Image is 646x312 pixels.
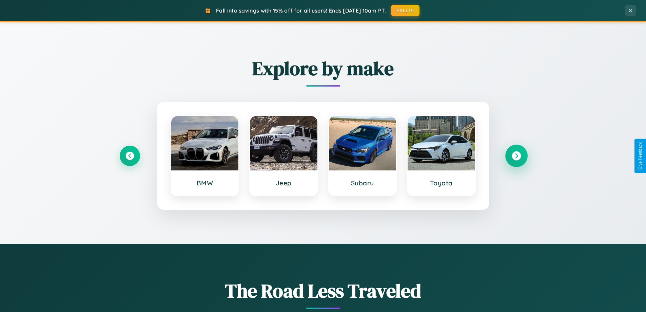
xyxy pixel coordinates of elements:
[257,179,311,187] h3: Jeep
[216,7,386,14] span: Fall into savings with 15% off for all users! Ends [DATE] 10am PT.
[120,55,527,81] h2: Explore by make
[638,142,643,170] div: Give Feedback
[414,179,468,187] h3: Toyota
[120,278,527,304] h1: The Road Less Traveled
[178,179,232,187] h3: BMW
[391,5,419,16] button: FALL15
[336,179,390,187] h3: Subaru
